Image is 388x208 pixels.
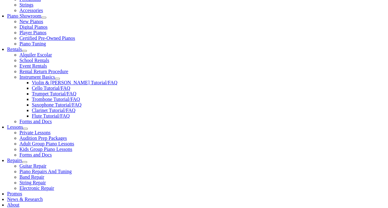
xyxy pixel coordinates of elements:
a: News & Research [7,197,43,202]
a: Alquiler Escolar [19,52,52,57]
a: Promos [7,191,22,196]
a: Guitar Repair [19,163,47,168]
a: Private Lessons [19,130,51,135]
a: Strings [19,2,33,7]
a: About [7,202,19,207]
a: Piano Showroom [7,13,41,19]
a: Piano Repairs And Tuning [19,169,72,174]
a: Cello Tutorial/FAQ [32,85,70,91]
button: Open submenu of Instrument Basics [55,78,60,80]
a: Piano Tuning [19,41,46,46]
a: Forms and Docs [19,152,52,157]
a: New Pianos [19,19,43,24]
a: Digital Pianos [19,24,48,30]
a: Event Rentals [19,63,47,69]
button: Open submenu of Rentals [22,50,27,52]
a: Audition Prep Packages [19,135,67,141]
button: Open submenu of Lessons [23,128,28,130]
a: Clarinet Tutorial/FAQ [32,108,76,113]
a: School Rentals [19,58,49,63]
a: Accessories [19,8,43,13]
a: Rental Return Procedure [19,69,68,74]
a: Player Pianos [19,30,47,35]
button: Open submenu of Piano Showroom [41,17,46,19]
a: Flute Tutorial/FAQ [32,113,70,119]
a: Violin & [PERSON_NAME] Tutorial/FAQ [32,80,117,85]
a: Band Repair [19,174,44,180]
a: Kids Group Piano Lessons [19,147,72,152]
a: Saxophone Tutorial/FAQ [32,102,81,107]
a: Lessons [7,124,23,130]
a: Instrument Basics [19,74,55,80]
a: Trumpet Tutorial/FAQ [32,91,76,96]
button: Open submenu of Repairs [22,161,27,163]
a: Forms and Docs [19,119,52,124]
a: Adult Group Piano Lessons [19,141,74,146]
a: Rentals [7,47,22,52]
a: Repairs [7,158,22,163]
a: Certified Pre-Owned Pianos [19,35,75,41]
a: Trombone Tutorial/FAQ [32,97,80,102]
a: Electronic Repair [19,185,54,191]
a: String Repair [19,180,46,185]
